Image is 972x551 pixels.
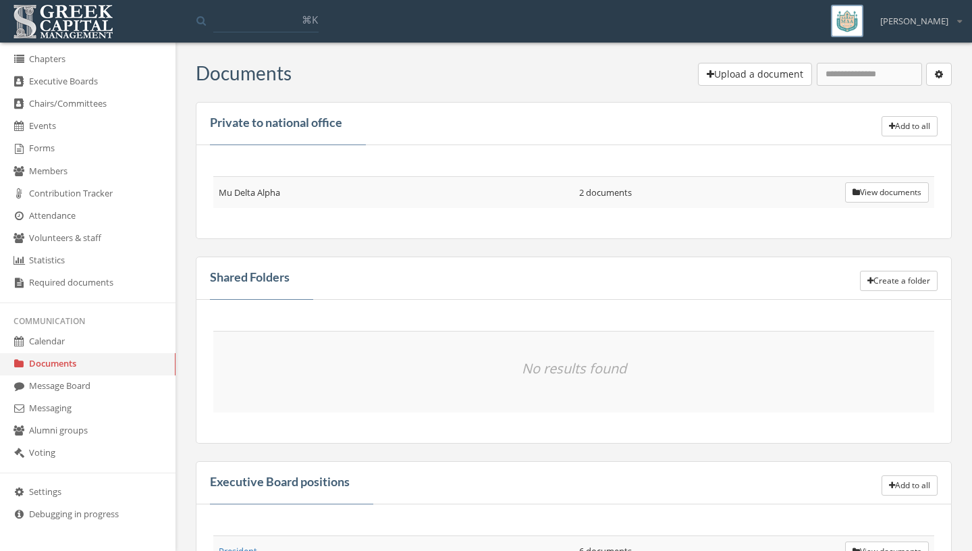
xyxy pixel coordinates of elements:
button: Add to all [882,475,938,496]
div: [PERSON_NAME] [871,5,962,28]
h4: Executive Board positions [210,475,350,490]
span: 2 documents [579,186,632,199]
h4: Private to national office [210,116,342,130]
span: [PERSON_NAME] [880,15,948,28]
button: View documents [845,182,929,203]
td: Mu Delta Alpha [213,177,574,209]
button: Create a folder [860,271,938,291]
p: No results found [219,337,929,400]
h4: Shared Folders [210,271,290,285]
button: Add to all [882,116,938,136]
button: Upload a document [698,63,812,86]
h3: Documents [196,63,292,84]
span: ⌘K [302,13,318,26]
